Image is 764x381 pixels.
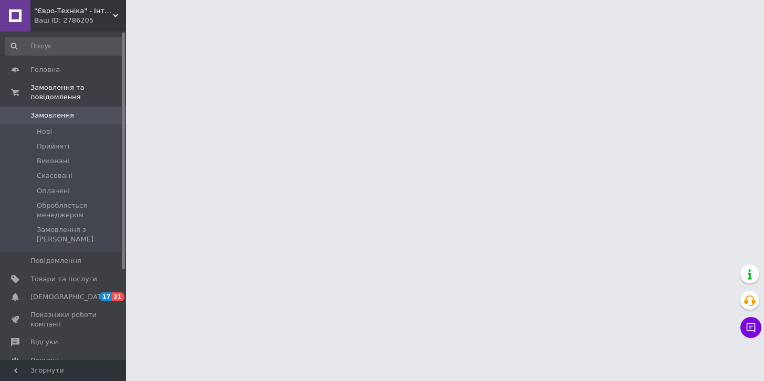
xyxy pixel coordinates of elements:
[37,225,122,244] span: Замовлення з [PERSON_NAME]
[37,156,69,166] span: Виконані
[37,171,72,181] span: Скасовані
[5,37,123,56] input: Пошук
[30,337,58,347] span: Відгуки
[34,6,113,16] span: "Євро-Техніка" - Інтернет-магазин
[100,292,112,301] span: 17
[37,201,122,220] span: Обробляється менеджером
[37,127,52,136] span: Нові
[30,310,97,329] span: Показники роботи компанії
[34,16,126,25] div: Ваш ID: 2786205
[112,292,124,301] span: 21
[37,186,70,196] span: Оплачені
[30,65,60,75] span: Головна
[30,83,126,102] span: Замовлення та повідомлення
[30,356,59,365] span: Покупці
[30,292,108,302] span: [DEMOGRAPHIC_DATA]
[30,274,97,284] span: Товари та послуги
[740,317,761,338] button: Чат з покупцем
[37,142,69,151] span: Прийняті
[30,256,81,266] span: Повідомлення
[30,111,74,120] span: Замовлення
